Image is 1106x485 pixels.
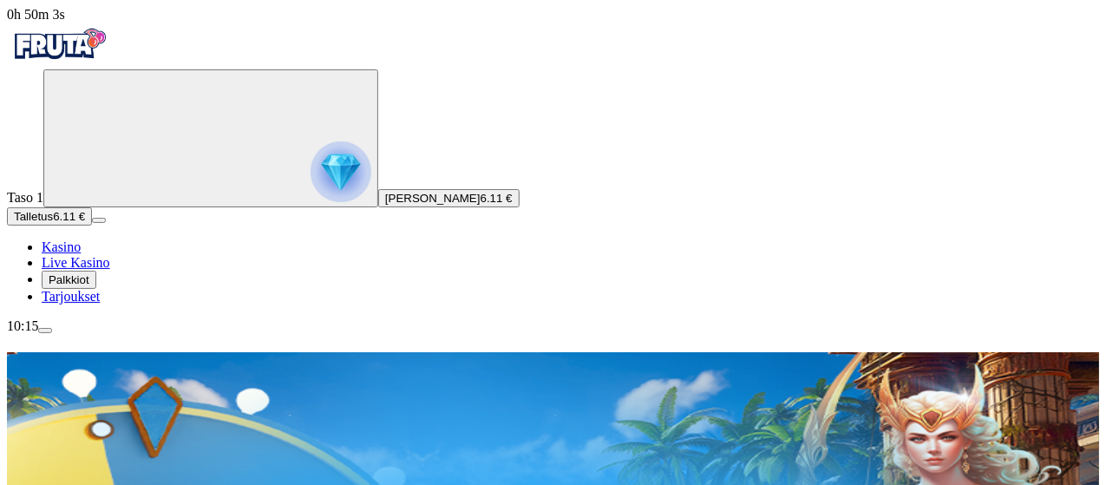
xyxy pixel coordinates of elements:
[7,190,43,205] span: Taso 1
[42,255,110,270] span: Live Kasino
[7,54,111,69] a: Fruta
[311,141,371,202] img: reward progress
[7,23,111,66] img: Fruta
[42,255,110,270] a: poker-chip iconLive Kasino
[385,192,481,205] span: [PERSON_NAME]
[7,318,38,333] span: 10:15
[38,328,52,333] button: menu
[7,23,1099,305] nav: Primary
[7,7,65,22] span: user session time
[42,239,81,254] a: diamond iconKasino
[481,192,513,205] span: 6.11 €
[42,271,96,289] button: reward iconPalkkiot
[43,69,378,207] button: reward progress
[42,289,100,304] span: Tarjoukset
[42,289,100,304] a: gift-inverted iconTarjoukset
[42,239,81,254] span: Kasino
[53,210,85,223] span: 6.11 €
[92,218,106,223] button: menu
[378,189,520,207] button: [PERSON_NAME]6.11 €
[7,207,92,226] button: Talletusplus icon6.11 €
[49,273,89,286] span: Palkkiot
[14,210,53,223] span: Talletus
